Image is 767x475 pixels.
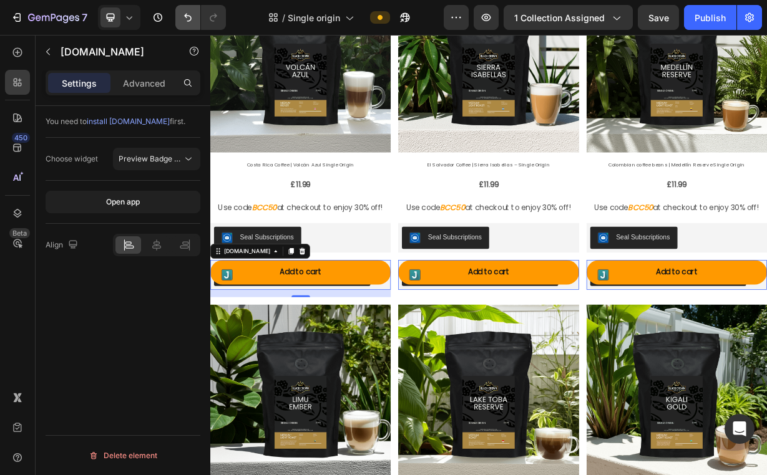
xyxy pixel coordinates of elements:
[46,153,98,165] div: Choose widget
[5,5,93,30] button: 7
[282,11,285,24] span: /
[89,448,157,463] div: Delete element
[268,266,283,281] img: SealSubscriptions.png
[253,192,496,213] div: £11.99
[46,116,200,127] div: You need to first.
[521,315,536,330] img: Judgeme.png
[506,168,749,182] h2: Colombian coffee beans | Medellín Reserve Single Origin
[82,10,87,25] p: 7
[106,196,140,208] div: Open app
[293,266,365,279] div: Seal Subscriptions
[61,44,167,59] p: Judge.me
[254,224,494,242] p: Use code at checkout to enjoy 30% off!
[253,303,496,336] button: Add to cart
[268,315,283,330] img: Judgeme.png
[546,266,618,279] div: Seal Subscriptions
[506,303,749,336] button: Add to cart
[309,225,343,239] strong: BCC50
[599,310,655,329] div: Add to cart
[521,266,536,281] img: SealSubscriptions.png
[12,133,30,143] div: 450
[507,224,748,242] p: Use code at checkout to enjoy 30% off!
[725,414,755,444] div: Open Intercom Messenger
[562,225,595,239] strong: BCC50
[506,192,749,213] div: £11.99
[46,446,200,466] button: Delete element
[253,168,496,182] h2: El Salvador Coffee | Sierra Isabellas – Single Origin
[62,77,97,90] p: Settings
[46,191,200,213] button: Open app
[638,5,679,30] button: Save
[123,77,165,90] p: Advanced
[258,258,375,288] button: Seal Subscriptions
[288,11,340,24] span: Single origin
[210,35,767,475] iframe: Design area
[113,148,200,170] button: Preview Badge (Stars)
[514,11,605,24] span: 1 collection assigned
[684,5,736,30] button: Publish
[695,11,726,24] div: Publish
[175,5,226,30] div: Undo/Redo
[119,154,198,163] span: Preview Badge (Stars)
[648,12,669,23] span: Save
[9,228,30,238] div: Beta
[511,258,628,288] button: Seal Subscriptions
[346,310,403,329] div: Add to cart
[87,117,170,126] span: install [DOMAIN_NAME]
[504,5,633,30] button: 1 collection assigned
[46,237,81,254] div: Align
